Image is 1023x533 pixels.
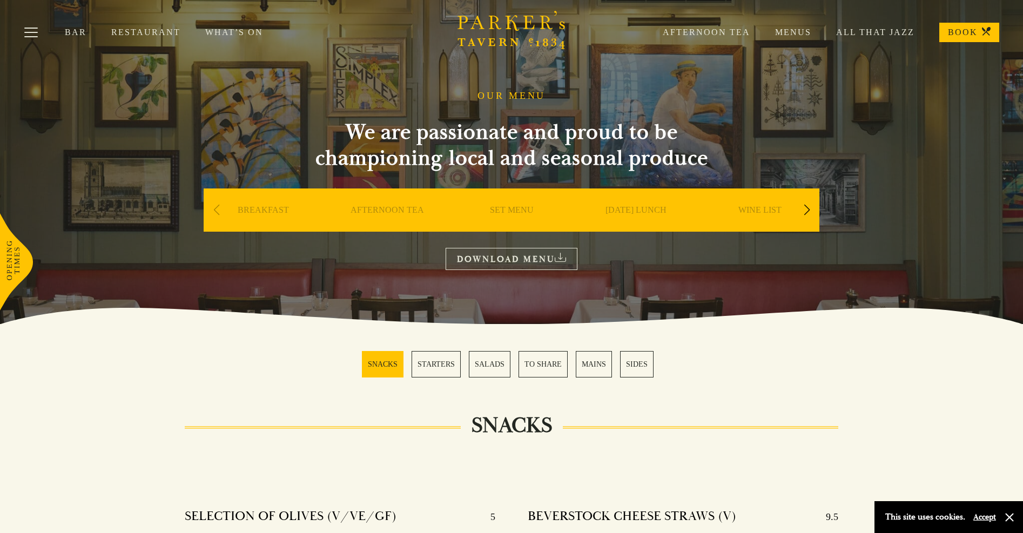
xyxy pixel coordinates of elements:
p: 9.5 [815,508,838,525]
div: 2 / 9 [328,188,447,264]
h2: We are passionate and proud to be championing local and seasonal produce [295,119,728,171]
a: [DATE] LUNCH [605,205,667,248]
div: 1 / 9 [204,188,322,264]
a: SET MENU [490,205,534,248]
button: Close and accept [1004,512,1015,523]
a: 1 / 6 [362,351,403,377]
a: 5 / 6 [576,351,612,377]
a: 6 / 6 [620,351,654,377]
a: DOWNLOAD MENU [446,248,577,270]
div: Next slide [799,198,814,222]
h2: SNACKS [461,413,563,438]
a: WINE LIST [738,205,782,248]
div: 3 / 9 [452,188,571,264]
a: 3 / 6 [469,351,510,377]
button: Accept [973,512,996,522]
a: 2 / 6 [412,351,461,377]
div: 4 / 9 [576,188,695,264]
div: 5 / 9 [701,188,819,264]
h4: SELECTION OF OLIVES (V/VE/GF) [185,508,396,525]
a: BREAKFAST [238,205,289,248]
a: 4 / 6 [519,351,568,377]
div: Previous slide [209,198,224,222]
p: This site uses cookies. [885,509,965,525]
h1: OUR MENU [477,90,546,102]
p: 5 [480,508,495,525]
h4: BEVERSTOCK CHEESE STRAWS (V) [528,508,736,525]
a: AFTERNOON TEA [351,205,424,248]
